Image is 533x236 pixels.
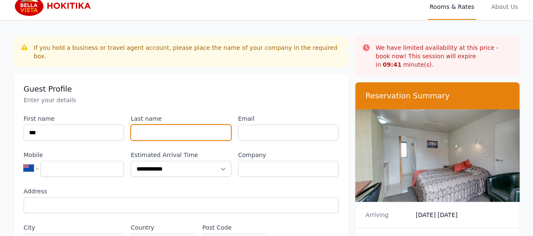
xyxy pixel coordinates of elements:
[365,211,409,219] dt: Arriving
[24,96,338,104] p: Enter your details
[24,84,338,94] h3: Guest Profile
[238,151,338,159] label: Company
[131,151,231,159] label: Estimated Arrival Time
[375,43,513,69] p: We have limited availability at this price - book now! This session will expire in minute(s).
[34,43,342,60] div: If you hold a business or travel agent account, please place the name of your company in the requ...
[131,223,196,232] label: Country
[24,187,338,195] label: Address
[355,109,520,202] img: Compact Queen Studio
[416,211,509,219] dd: [DATE] [DATE]
[202,223,267,232] label: Post Code
[131,114,231,123] label: Last name
[365,91,509,101] h3: Reservation Summary
[24,114,124,123] label: First name
[383,61,402,68] strong: 09 : 41
[24,223,124,232] label: City
[238,114,338,123] label: Email
[24,151,124,159] label: Mobile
